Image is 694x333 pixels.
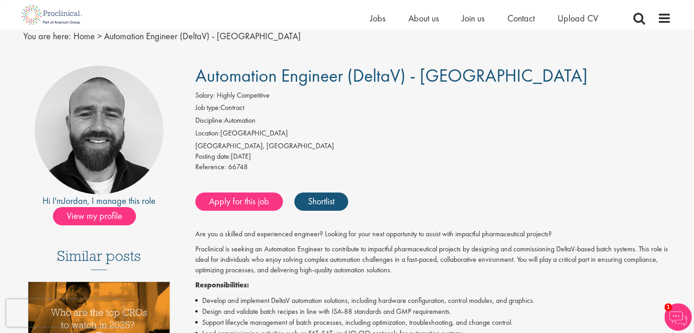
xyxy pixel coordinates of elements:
[195,103,220,113] label: Job type:
[195,90,215,101] label: Salary:
[195,115,671,128] li: Automation
[664,303,692,331] img: Chatbot
[558,12,598,24] a: Upload CV
[97,30,102,42] span: >
[23,194,175,208] div: Hi I'm , I manage this role
[195,115,224,126] label: Discipline:
[195,141,671,151] div: [GEOGRAPHIC_DATA], [GEOGRAPHIC_DATA]
[294,193,348,211] a: Shortlist
[104,30,301,42] span: Automation Engineer (DeltaV) - [GEOGRAPHIC_DATA]
[73,30,95,42] a: breadcrumb link
[195,128,220,139] label: Location:
[195,244,671,276] p: Proclinical is seeking an Automation Engineer to contribute to impactful pharmaceutical projects ...
[57,248,141,270] h3: Similar posts
[53,209,145,221] a: View my profile
[53,207,136,225] span: View my profile
[408,12,439,24] a: About us
[228,162,248,172] span: 66748
[195,151,231,161] span: Posting date:
[195,280,249,290] strong: Responsibilities:
[370,12,386,24] a: Jobs
[507,12,535,24] a: Contact
[195,103,671,115] li: Contract
[195,193,283,211] a: Apply for this job
[195,162,226,172] label: Reference:
[195,229,671,239] p: Are you a skilled and experienced engineer? Looking for your next opportunity to assist with impa...
[195,64,588,87] span: Automation Engineer (DeltaV) - [GEOGRAPHIC_DATA]
[195,317,671,328] li: Support lifecycle management of batch processes, including optimization, troubleshooting, and cha...
[6,299,123,327] iframe: reCAPTCHA
[195,306,671,317] li: Design and validate batch recipes in line with ISA-88 standards and GMP requirements.
[195,128,671,141] li: [GEOGRAPHIC_DATA]
[195,295,671,306] li: Develop and implement DeltaV automation solutions, including hardware configuration, control modu...
[664,303,672,311] span: 1
[23,30,71,42] span: You are here:
[195,151,671,162] div: [DATE]
[462,12,485,24] a: Join us
[63,195,87,207] a: Jordan
[217,90,270,100] span: Highly Competitive
[35,66,163,194] img: imeage of recruiter Jordan Kiely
